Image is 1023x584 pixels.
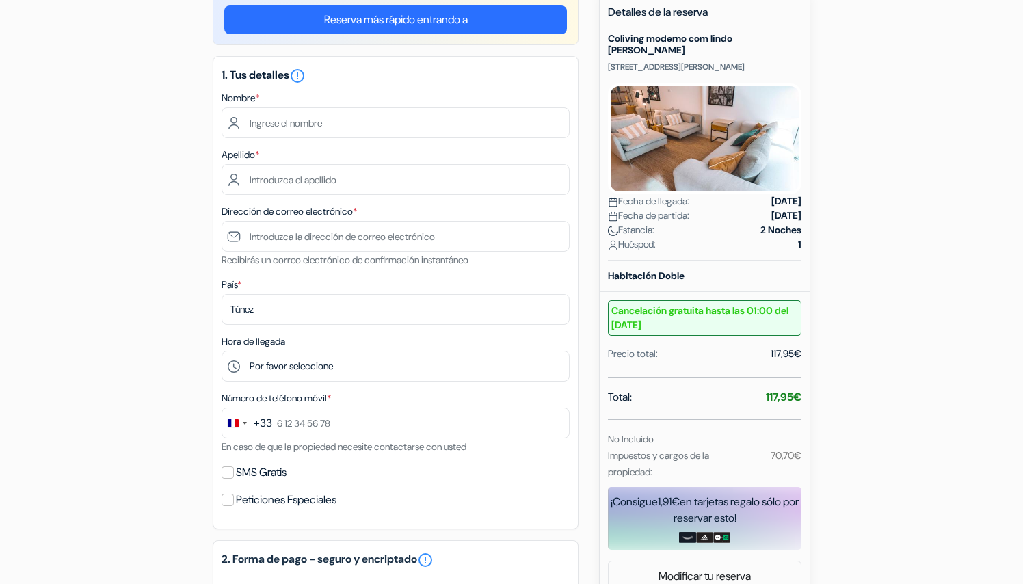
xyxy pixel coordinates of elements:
[222,68,570,84] h5: 1. Tus detalles
[608,494,801,527] div: ¡Consigue en tarjetas regalo sólo por reservar esto!
[608,223,654,237] span: Estancia:
[222,408,570,438] input: 6 12 34 56 78
[760,223,801,237] strong: 2 Noches
[608,237,656,252] span: Huésped:
[222,91,259,105] label: Nombre
[222,408,272,438] button: Change country, selected France (+33)
[608,197,618,207] img: calendar.svg
[608,226,618,236] img: moon.svg
[224,5,567,34] a: Reserva más rápido entrando a
[608,5,801,27] h5: Detalles de la reserva
[236,463,287,482] label: SMS Gratis
[608,211,618,222] img: calendar.svg
[713,532,730,543] img: uber-uber-eats-card.png
[608,347,658,361] div: Precio total:
[254,415,272,432] div: +33
[289,68,306,82] a: error_outline
[608,449,709,478] small: Impuestos y cargos de la propiedad:
[222,440,466,453] small: En caso de que la propiedad necesite contactarse con usted
[222,221,570,252] input: Introduzca la dirección de correo electrónico
[222,334,285,349] label: Hora de llegada
[658,494,680,509] span: 1,91€
[222,552,570,568] h5: 2. Forma de pago - seguro y encriptado
[222,391,331,406] label: Número de teléfono móvil
[608,269,685,282] b: Habitación Doble
[608,300,801,336] small: Cancelación gratuita hasta las 01:00 del [DATE]
[222,254,468,266] small: Recibirás un correo electrónico de confirmación instantáneo
[696,532,713,543] img: adidas-card.png
[679,532,696,543] img: amazon-card-no-text.png
[222,278,241,292] label: País
[608,62,801,72] p: [STREET_ADDRESS][PERSON_NAME]
[608,389,632,406] span: Total:
[608,433,654,445] small: No Incluido
[236,490,336,509] label: Peticiones Especiales
[771,209,801,223] strong: [DATE]
[771,347,801,361] div: 117,95€
[766,390,801,404] strong: 117,95€
[222,204,357,219] label: Dirección de correo electrónico
[222,107,570,138] input: Ingrese el nombre
[608,240,618,250] img: user_icon.svg
[771,194,801,209] strong: [DATE]
[798,237,801,252] strong: 1
[771,449,801,462] small: 70,70€
[289,68,306,84] i: error_outline
[222,164,570,195] input: Introduzca el apellido
[608,209,689,223] span: Fecha de partida:
[417,552,434,568] a: error_outline
[222,148,259,162] label: Apellido
[608,194,689,209] span: Fecha de llegada:
[608,33,801,56] h5: Coliving moderno com lindo [PERSON_NAME]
